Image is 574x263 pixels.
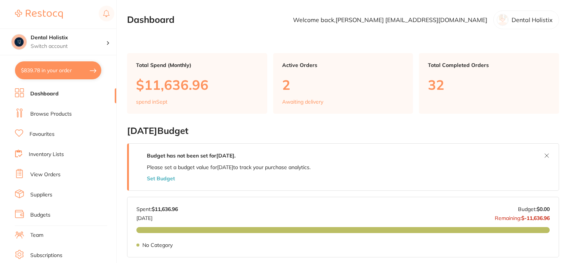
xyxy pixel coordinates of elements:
[127,53,267,114] a: Total Spend (Monthly)$11,636.96spend inSept
[136,62,258,68] p: Total Spend (Monthly)
[282,99,323,105] p: Awaiting delivery
[428,77,550,92] p: 32
[495,212,550,221] p: Remaining:
[537,206,550,212] strong: $0.00
[428,62,550,68] p: Total Completed Orders
[30,211,50,219] a: Budgets
[136,77,258,92] p: $11,636.96
[512,16,553,23] p: Dental Holistix
[419,53,559,114] a: Total Completed Orders32
[282,62,404,68] p: Active Orders
[521,215,550,221] strong: $-11,636.96
[136,206,178,212] p: Spent:
[147,164,311,170] p: Please set a budget value for [DATE] to track your purchase analytics.
[147,175,175,181] button: Set Budget
[29,151,64,158] a: Inventory Lists
[282,77,404,92] p: 2
[15,6,63,23] a: Restocq Logo
[273,53,413,114] a: Active Orders2Awaiting delivery
[136,212,178,221] p: [DATE]
[293,16,487,23] p: Welcome back, [PERSON_NAME] [EMAIL_ADDRESS][DOMAIN_NAME]
[142,242,173,248] p: No Category
[136,99,167,105] p: spend in Sept
[30,191,52,199] a: Suppliers
[30,90,59,98] a: Dashboard
[31,34,106,42] h4: Dental Holistix
[147,152,235,159] strong: Budget has not been set for [DATE] .
[127,126,559,136] h2: [DATE] Budget
[30,110,72,118] a: Browse Products
[30,232,43,239] a: Team
[127,15,175,25] h2: Dashboard
[152,206,178,212] strong: $11,636.96
[518,206,550,212] p: Budget:
[30,252,62,259] a: Subscriptions
[12,34,27,49] img: Dental Holistix
[30,171,61,178] a: View Orders
[15,10,63,19] img: Restocq Logo
[15,61,101,79] button: $839.78 in your order
[31,43,106,50] p: Switch account
[30,131,55,138] a: Favourites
